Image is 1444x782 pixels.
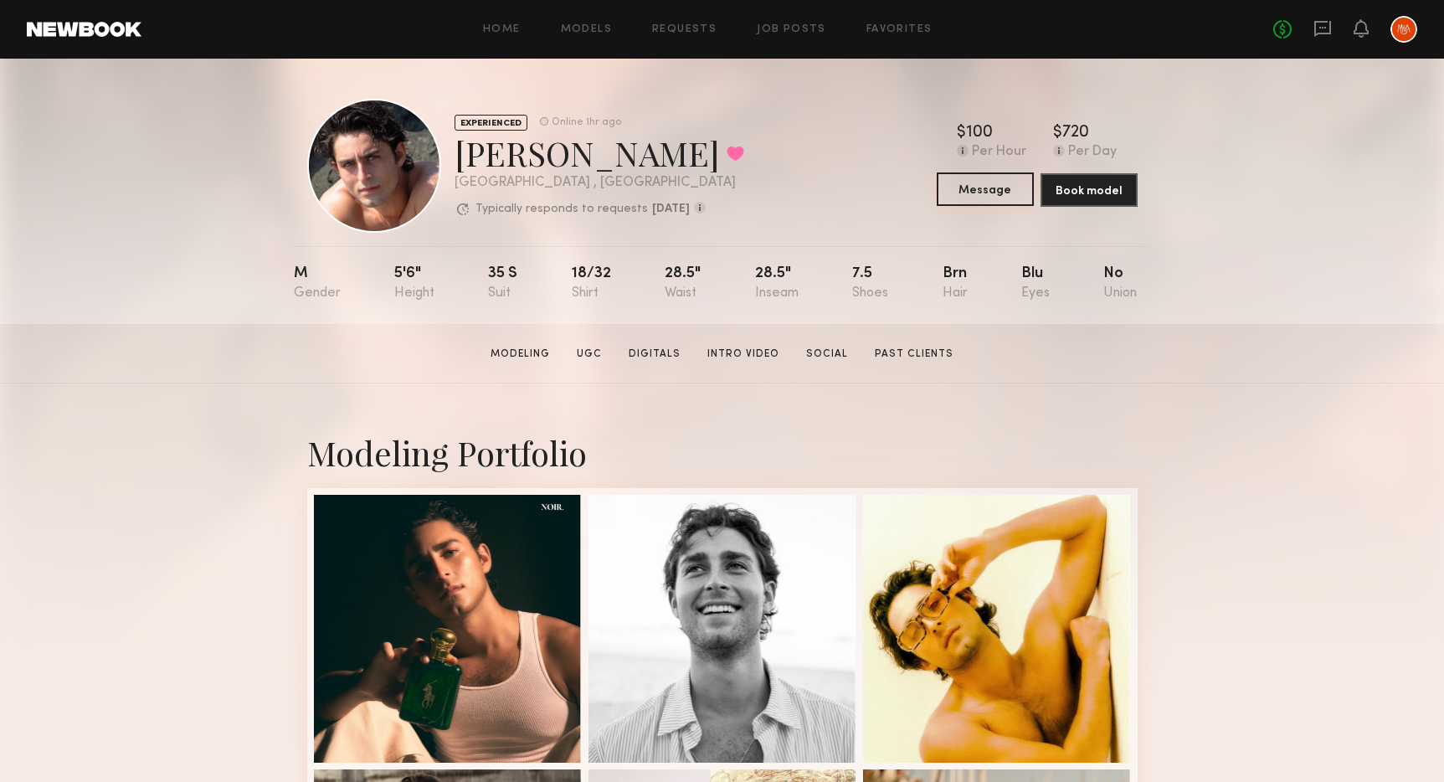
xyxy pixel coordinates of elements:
[652,203,690,215] b: [DATE]
[966,125,993,141] div: 100
[701,347,786,362] a: Intro Video
[866,24,933,35] a: Favorites
[484,347,557,362] a: Modeling
[757,24,826,35] a: Job Posts
[455,115,527,131] div: EXPERIENCED
[1041,173,1138,207] button: Book model
[483,24,521,35] a: Home
[652,24,717,35] a: Requests
[394,266,434,301] div: 5'6"
[552,117,621,128] div: Online 1hr ago
[622,347,687,362] a: Digitals
[852,266,888,301] div: 7.5
[755,266,799,301] div: 28.5"
[570,347,609,362] a: UGC
[943,266,968,301] div: Brn
[868,347,960,362] a: Past Clients
[561,24,612,35] a: Models
[1053,125,1062,141] div: $
[1103,266,1137,301] div: No
[1062,125,1089,141] div: 720
[307,430,1138,475] div: Modeling Portfolio
[455,131,744,175] div: [PERSON_NAME]
[572,266,611,301] div: 18/32
[455,176,744,190] div: [GEOGRAPHIC_DATA] , [GEOGRAPHIC_DATA]
[957,125,966,141] div: $
[972,145,1026,160] div: Per Hour
[1021,266,1050,301] div: Blu
[294,266,341,301] div: M
[1068,145,1117,160] div: Per Day
[665,266,701,301] div: 28.5"
[799,347,855,362] a: Social
[488,266,517,301] div: 35 s
[937,172,1034,206] button: Message
[475,203,648,215] p: Typically responds to requests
